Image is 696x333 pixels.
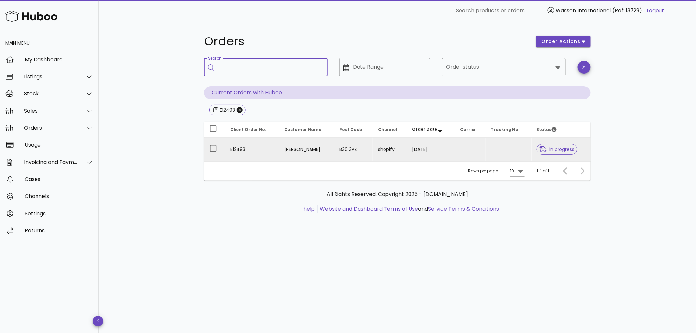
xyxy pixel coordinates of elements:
span: Customer Name [284,127,321,132]
th: Client Order No. [225,122,279,138]
div: Usage [25,142,93,148]
a: Service Terms & Conditions [428,205,499,213]
th: Channel [373,122,407,138]
td: shopify [373,138,407,161]
img: Huboo Logo [5,9,57,23]
span: in progress [540,147,575,152]
div: Channels [25,193,93,199]
div: Sales [24,108,78,114]
td: E12493 [225,138,279,161]
p: Current Orders with Huboo [204,86,591,99]
td: B30 3PZ [334,138,373,161]
div: Returns [25,227,93,234]
th: Carrier [455,122,486,138]
a: help [304,205,315,213]
a: Website and Dashboard Terms of Use [320,205,418,213]
p: All Rights Reserved. Copyright 2025 - [DOMAIN_NAME] [209,191,585,198]
div: 10 [510,168,514,174]
span: Wassen International [556,7,611,14]
th: Post Code [334,122,373,138]
div: Invoicing and Payments [24,159,78,165]
label: Search [208,56,222,61]
div: Listings [24,73,78,80]
span: Order Date [412,126,437,132]
li: and [318,205,499,213]
span: order actions [541,38,581,45]
div: E12493 [218,107,235,113]
th: Customer Name [279,122,334,138]
button: order actions [536,36,591,47]
div: Settings [25,210,93,217]
th: Tracking No. [486,122,532,138]
h1: Orders [204,36,528,47]
th: Order Date: Sorted descending. Activate to remove sorting. [407,122,455,138]
div: Orders [24,125,78,131]
div: Cases [25,176,93,182]
span: (Ref: 13729) [613,7,642,14]
span: Carrier [460,127,476,132]
span: Client Order No. [230,127,266,132]
td: [PERSON_NAME] [279,138,334,161]
div: Rows per page: [468,162,525,181]
span: Post Code [339,127,362,132]
th: Status [532,122,591,138]
td: [DATE] [407,138,455,161]
a: Logout [647,7,664,14]
div: Stock [24,90,78,97]
div: 1-1 of 1 [537,168,549,174]
button: Close [237,107,243,113]
div: 10Rows per page: [510,166,525,176]
div: My Dashboard [25,56,93,63]
span: Channel [378,127,397,132]
span: Status [537,127,557,132]
span: Tracking No. [491,127,520,132]
div: Order status [442,58,566,76]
